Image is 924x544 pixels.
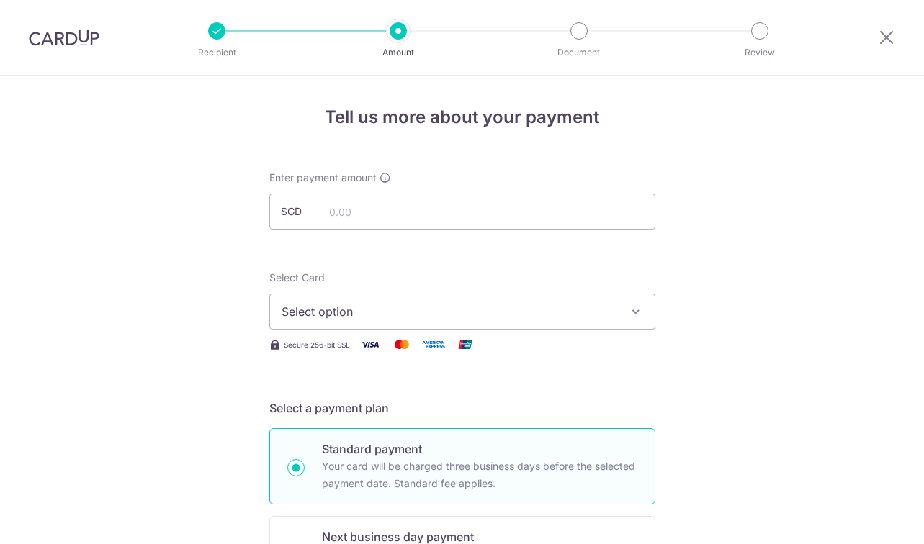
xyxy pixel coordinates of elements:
p: Document [526,45,632,60]
input: 0.00 [269,194,655,230]
p: Your card will be charged three business days before the selected payment date. Standard fee appl... [322,458,637,492]
p: Amount [345,45,452,60]
img: Visa [356,335,385,353]
p: Standard payment [322,440,637,458]
span: Enter payment amount [269,171,377,185]
span: Secure 256-bit SSL [284,339,350,350]
img: American Express [419,335,448,353]
iframe: Opens a widget where you can find more information [831,501,910,537]
span: SGD [281,204,318,219]
span: Select option [282,303,617,320]
img: Mastercard [387,335,416,353]
h4: Tell us more about your payment [269,104,655,130]
img: Union Pay [451,335,480,353]
img: CardUp [29,29,99,46]
h5: Select a payment plan [269,399,655,417]
span: translation missing: en.payables.payment_networks.credit_card.summary.labels.select_card [269,271,325,284]
button: Select option [269,294,655,330]
p: Review [707,45,813,60]
p: Recipient [163,45,270,60]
